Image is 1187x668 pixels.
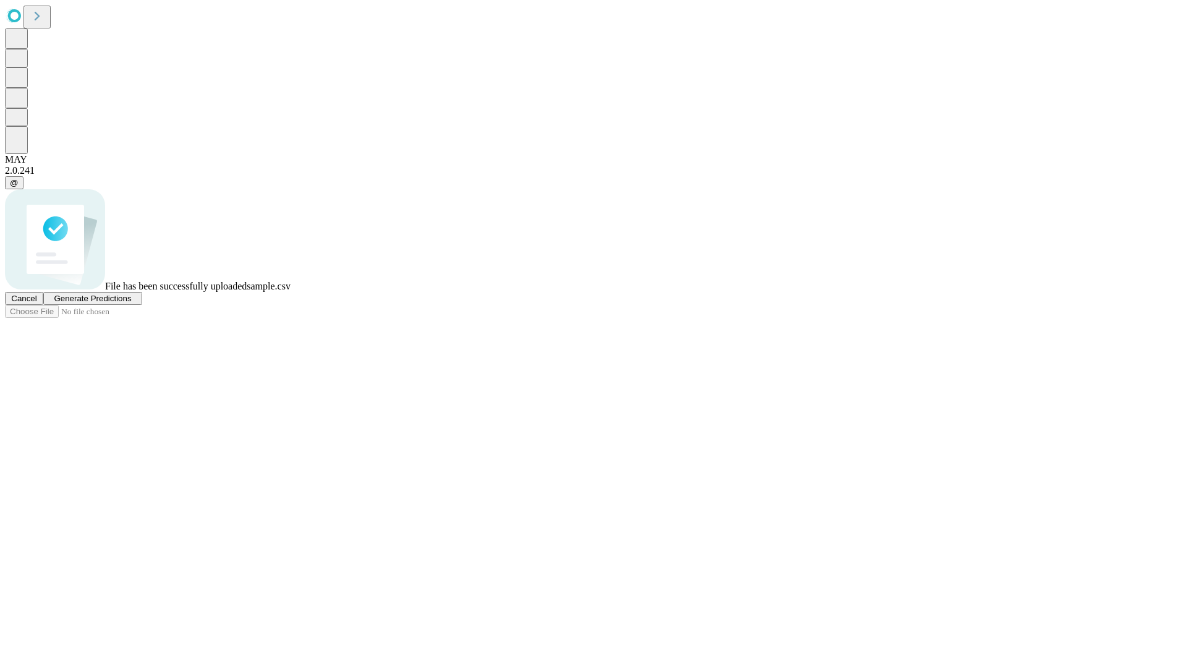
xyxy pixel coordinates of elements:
span: Cancel [11,294,37,303]
div: 2.0.241 [5,165,1182,176]
div: MAY [5,154,1182,165]
span: File has been successfully uploaded [105,281,247,291]
button: @ [5,176,23,189]
span: sample.csv [247,281,291,291]
button: Cancel [5,292,43,305]
span: Generate Predictions [54,294,131,303]
span: @ [10,178,19,187]
button: Generate Predictions [43,292,142,305]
